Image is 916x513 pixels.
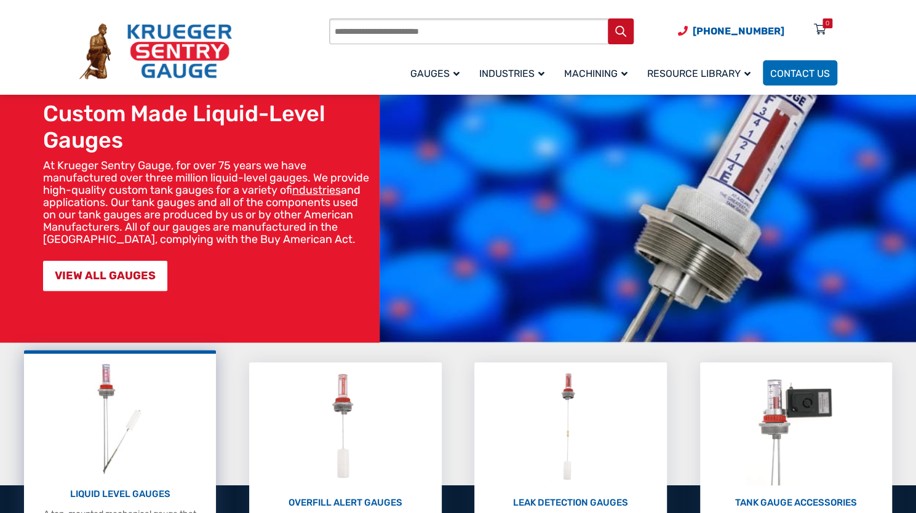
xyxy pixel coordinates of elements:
a: Machining [557,58,640,87]
img: Liquid Level Gauges [87,360,153,477]
img: Tank Gauge Accessories [746,368,845,485]
img: Leak Detection Gauges [546,368,595,485]
img: bg_hero_bannerksentry [380,45,916,343]
p: At Krueger Sentry Gauge, for over 75 years we have manufactured over three million liquid-level g... [43,159,373,245]
a: Contact Us [763,60,837,85]
a: VIEW ALL GAUGES [43,261,167,291]
a: Phone Number (920) 434-8860 [678,23,784,39]
p: TANK GAUGE ACCESSORIES [706,496,886,510]
span: Resource Library [647,68,751,79]
img: Overfill Alert Gauges [318,368,373,485]
div: 0 [826,18,829,28]
span: Machining [564,68,627,79]
span: Industries [479,68,544,79]
span: [PHONE_NUMBER] [693,25,784,37]
p: LEAK DETECTION GAUGES [480,496,661,510]
p: LIQUID LEVEL GAUGES [30,487,210,501]
a: industries [292,183,341,197]
a: Industries [472,58,557,87]
a: Resource Library [640,58,763,87]
img: Krueger Sentry Gauge [79,23,232,80]
a: Gauges [403,58,472,87]
h1: Custom Made Liquid-Level Gauges [43,100,373,153]
span: Gauges [410,68,460,79]
p: OVERFILL ALERT GAUGES [255,496,436,510]
span: Contact Us [770,68,830,79]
